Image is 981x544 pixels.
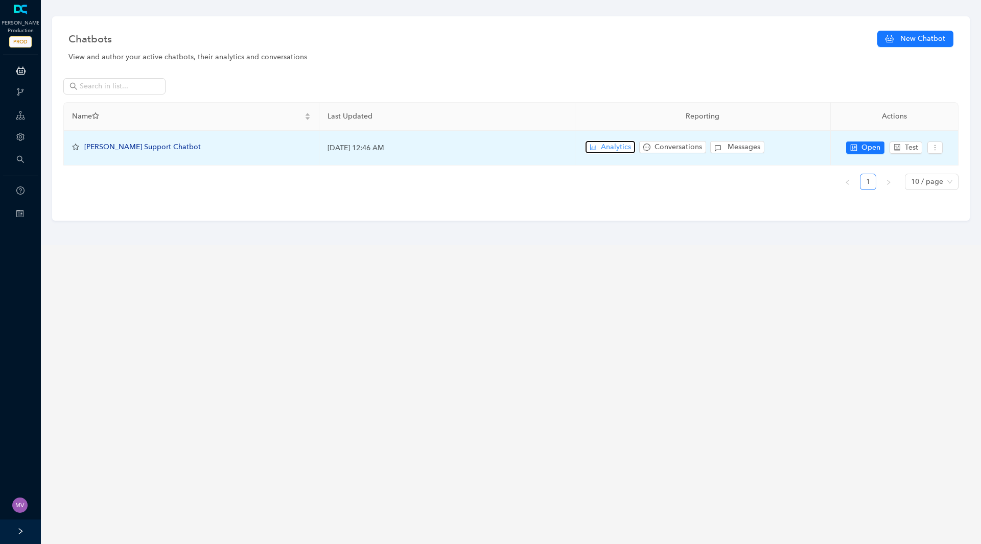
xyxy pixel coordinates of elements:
[905,174,959,190] div: Page Size
[586,141,635,153] button: bar-chartAnalytics
[639,141,706,153] button: messageConversations
[880,174,897,190] li: Next Page
[861,142,880,153] span: Open
[601,141,631,153] span: Analytics
[831,103,959,131] th: Actions
[846,141,884,154] button: controlOpen
[84,143,201,151] span: [PERSON_NAME] Support Chatbot
[931,144,939,151] span: more
[575,103,831,131] th: Reporting
[319,131,575,165] td: [DATE] 12:46 AM
[839,174,856,190] button: left
[905,142,918,153] span: Test
[16,88,25,96] span: branches
[72,111,302,122] span: Name
[911,174,952,190] span: 10 / page
[655,141,702,153] span: Conversations
[728,141,760,153] span: Messages
[16,133,25,141] span: setting
[900,33,945,44] span: New Chatbot
[16,186,25,195] span: question-circle
[16,155,25,163] span: search
[80,81,151,92] input: Search in list...
[850,144,857,151] span: control
[9,36,32,48] span: PROD
[69,82,78,90] span: search
[72,144,79,151] span: star
[860,174,876,190] a: 1
[319,103,575,131] th: Last Updated
[927,141,943,154] button: more
[890,141,922,154] button: robotTest
[643,144,650,151] span: message
[12,498,28,513] img: f268001a453c2f24145f053e30b52499
[880,174,897,190] button: right
[839,174,856,190] li: Previous Page
[68,31,112,47] span: Chatbots
[845,179,851,185] span: left
[877,31,953,47] button: New Chatbot
[885,179,892,185] span: right
[894,144,901,151] span: robot
[590,144,597,151] span: bar-chart
[68,52,953,63] div: View and author your active chatbots, their analytics and conversations
[710,141,764,153] button: Messages
[92,112,99,120] span: star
